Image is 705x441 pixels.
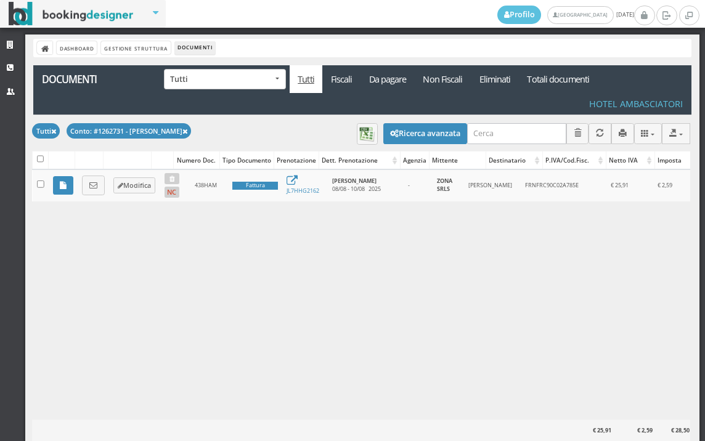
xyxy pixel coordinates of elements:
span: [DATE] [497,6,634,24]
div: P.IVA/Cod.Fisc. [543,152,606,169]
a: JL7HHG2162 [287,179,319,195]
a: Tutti [290,65,323,93]
span: Tutti [170,75,280,84]
div: Numero Doc. [174,152,219,169]
button: NC [165,187,179,198]
b: ZONA SRLS [437,177,452,193]
li: Documenti [175,41,215,55]
td: - [403,169,432,201]
a: Profilo [497,6,542,24]
a: Fiscali [322,65,361,93]
td: 438HAM [184,169,228,201]
button: Tutti [164,69,286,89]
button: Elimina documento non inviato [165,173,179,184]
b: [PERSON_NAME] [332,177,377,185]
div: € 28,50 [655,423,691,439]
div: Dett. Prenotazione [319,152,400,169]
a: Gestione Struttura [101,41,170,54]
div: Netto IVA [606,152,654,169]
div: Tipo Documento [220,152,274,169]
a: Visualizza copia di cortesia [53,176,73,195]
a: Dashboard [57,41,97,54]
div: Mittente [430,152,486,169]
span: € 25,91 [611,181,629,189]
div: Prenotazione [274,152,319,169]
div: Imposta [655,152,698,169]
a: Invia copia di cortesia [82,176,105,195]
td: [PERSON_NAME] [464,169,521,201]
td: FRNFRC90C02A785E [521,169,584,201]
button: Download dei risultati in formato CSV [357,123,378,144]
div: Destinatario [486,152,542,169]
button: Aggiorna [589,123,611,144]
a: Documenti [33,65,161,93]
div: Fattura [232,182,278,190]
td: 08/08 - 10/08 2025 [327,169,403,201]
button: Tutti [32,123,60,139]
a: Eliminati [471,65,519,93]
button: Ricerca avanzata [383,123,467,144]
a: Da pagare [361,65,415,93]
button: Modifica [113,177,156,193]
img: csv-file.png [359,126,375,142]
button: Export [662,123,690,144]
a: [GEOGRAPHIC_DATA] [547,6,613,24]
h4: Hotel Ambasciatori [589,99,683,109]
div: € 2,59 [614,423,655,439]
input: Cerca [467,123,566,144]
a: Non Fiscali [415,65,471,93]
a: Totali documenti [519,65,598,93]
img: BookingDesigner.com [9,2,134,26]
button: Conto: #1262731 - [PERSON_NAME] [67,123,192,139]
span: € 2,59 [658,181,672,189]
div: Agenzia [401,152,429,169]
div: € 25,91 [568,423,614,439]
